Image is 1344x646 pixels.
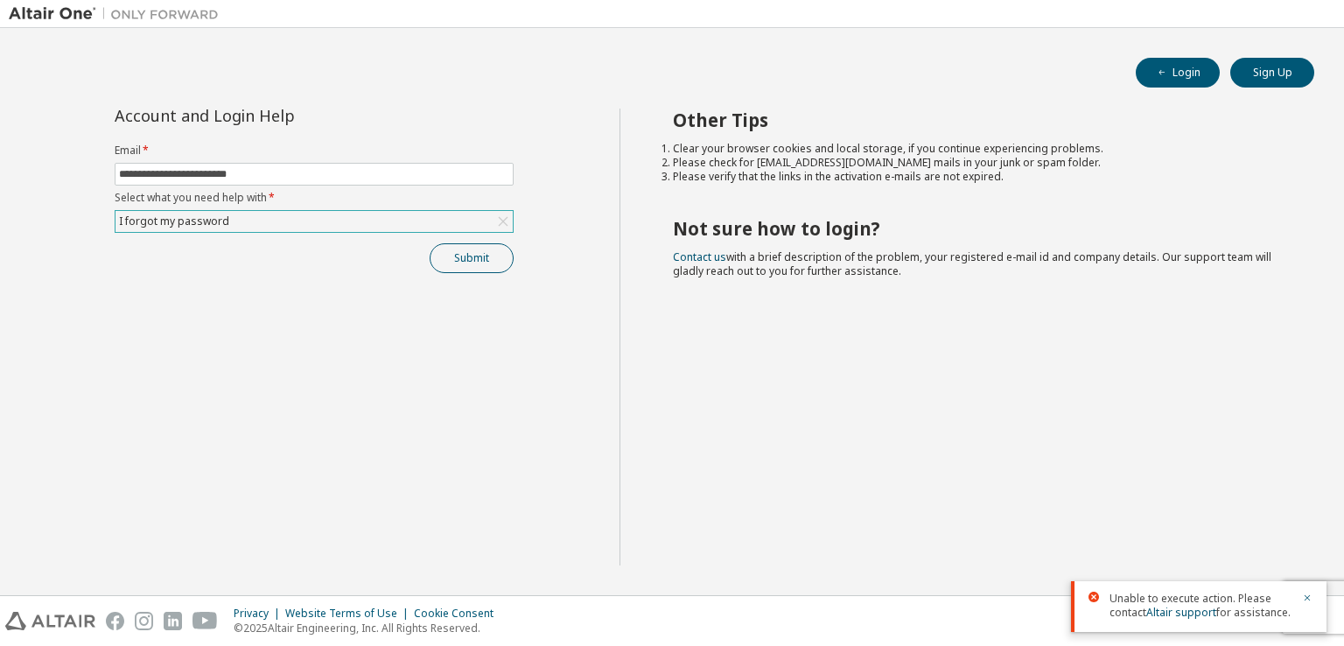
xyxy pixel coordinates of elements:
[115,211,513,232] div: I forgot my password
[115,191,514,205] label: Select what you need help with
[116,212,232,231] div: I forgot my password
[106,612,124,630] img: facebook.svg
[135,612,153,630] img: instagram.svg
[9,5,227,23] img: Altair One
[673,170,1284,184] li: Please verify that the links in the activation e-mails are not expired.
[1136,58,1220,88] button: Login
[1230,58,1314,88] button: Sign Up
[673,109,1284,131] h2: Other Tips
[115,109,434,123] div: Account and Login Help
[285,607,414,621] div: Website Terms of Use
[414,607,504,621] div: Cookie Consent
[673,249,726,264] a: Contact us
[430,243,514,273] button: Submit
[234,607,285,621] div: Privacy
[673,142,1284,156] li: Clear your browser cookies and local storage, if you continue experiencing problems.
[673,249,1271,278] span: with a brief description of the problem, your registered e-mail id and company details. Our suppo...
[673,156,1284,170] li: Please check for [EMAIL_ADDRESS][DOMAIN_NAME] mails in your junk or spam folder.
[5,612,95,630] img: altair_logo.svg
[192,612,218,630] img: youtube.svg
[1109,592,1291,620] span: Unable to execute action. Please contact for assistance.
[1146,605,1216,620] a: Altair support
[673,217,1284,240] h2: Not sure how to login?
[115,144,514,158] label: Email
[234,621,504,635] p: © 2025 Altair Engineering, Inc. All Rights Reserved.
[164,612,182,630] img: linkedin.svg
